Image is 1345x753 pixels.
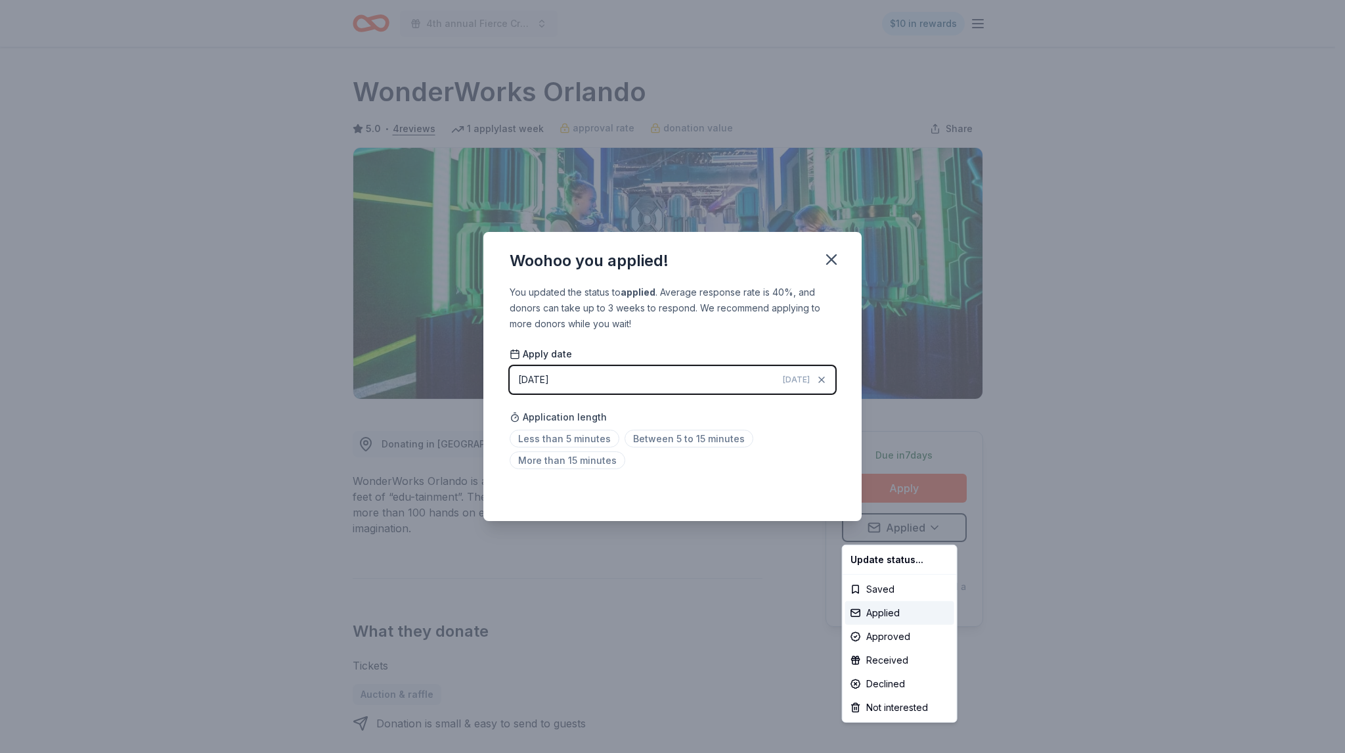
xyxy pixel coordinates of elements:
[845,672,954,696] div: Declined
[845,649,954,672] div: Received
[845,548,954,572] div: Update status...
[845,578,954,601] div: Saved
[845,601,954,625] div: Applied
[845,625,954,649] div: Approved
[845,696,954,719] div: Not interested
[426,16,531,32] span: 4th annual Fierce Creatives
